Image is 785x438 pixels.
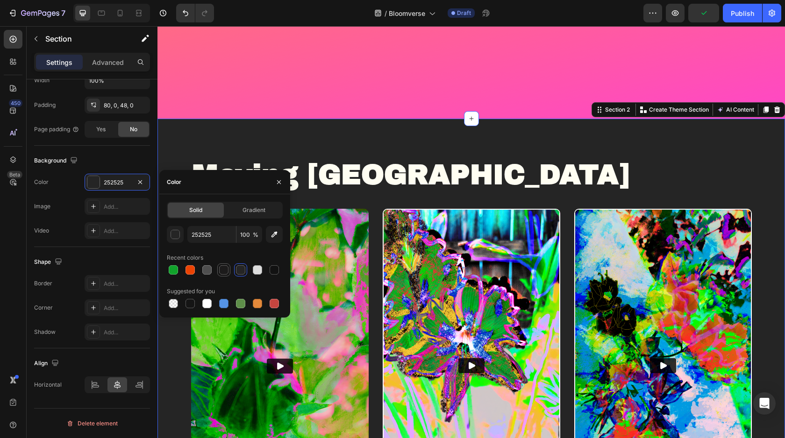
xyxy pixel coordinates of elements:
div: Delete element [66,418,118,429]
div: Add... [104,328,148,337]
div: Add... [104,280,148,288]
p: Section [45,33,122,44]
div: 252525 [104,178,131,187]
div: Shadow [34,328,56,336]
button: Play [492,332,519,347]
div: Horizontal [34,381,62,389]
div: Beta [7,171,22,178]
iframe: Design area [157,26,785,438]
div: 80, 0, 48, 0 [104,101,148,110]
button: 7 [4,4,70,22]
span: No [130,125,137,134]
button: Play [109,332,136,347]
div: Undo/Redo [176,4,214,22]
span: / [385,8,387,18]
div: Add... [104,203,148,211]
button: Delete element [34,416,150,431]
span: Solid [189,206,202,214]
div: Color [34,178,49,186]
div: Publish [731,8,754,18]
div: Open Intercom Messenger [753,392,776,415]
div: Color [167,178,181,186]
span: Bloomverse [389,8,425,18]
div: Align [34,357,61,370]
input: Eg: FFFFFF [187,226,236,243]
p: Advanced [92,57,124,67]
div: Suggested for you [167,287,215,296]
div: Video [34,226,49,235]
button: Play [301,332,327,347]
div: Recent colors [167,254,203,262]
div: Add... [104,227,148,235]
div: Padding [34,101,56,109]
p: 7 [61,7,65,19]
div: Background [34,155,79,167]
div: Corner [34,304,53,312]
input: Auto [85,72,150,89]
span: Gradient [243,206,265,214]
div: Shape [34,256,64,268]
div: Border [34,279,52,288]
span: Draft [457,9,471,17]
div: Page padding [34,125,79,134]
div: Width [34,76,50,85]
div: Add... [104,304,148,312]
span: % [253,231,258,239]
p: Settings [46,57,72,67]
div: Image [34,202,50,211]
div: 450 [9,99,22,107]
p: Create Theme Section [492,79,551,88]
button: AI Content [557,78,599,89]
span: Yes [96,125,106,134]
button: Publish [723,4,762,22]
div: Section 2 [446,79,474,88]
